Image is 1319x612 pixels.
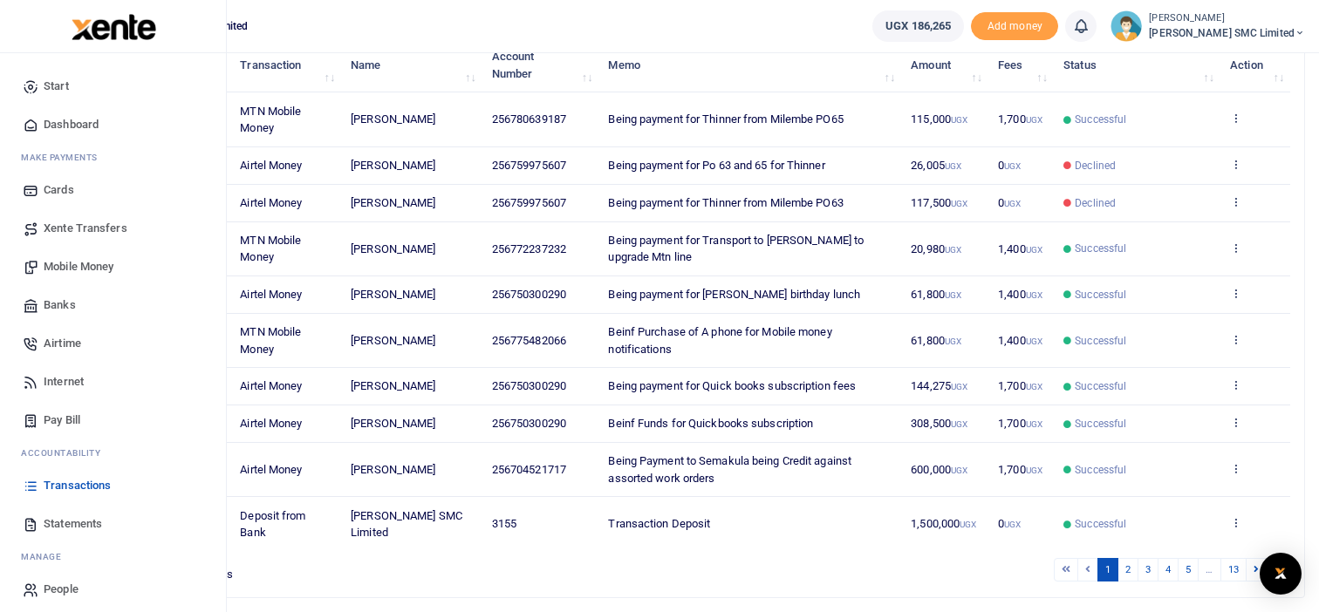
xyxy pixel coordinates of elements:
a: 2 [1117,558,1138,581]
a: Transactions [14,466,212,505]
small: UGX [1026,382,1042,391]
span: Airtime [44,335,81,352]
span: 26,005 [911,159,961,172]
span: Airtel Money [240,463,302,476]
span: 1,700 [998,463,1042,476]
span: [PERSON_NAME] [351,159,435,172]
small: UGX [951,199,967,208]
span: 115,000 [911,112,967,126]
span: Successful [1075,112,1126,127]
span: Airtel Money [240,288,302,301]
span: Being payment for Thinner from Milembe PO65 [608,112,843,126]
span: countability [34,446,100,459]
span: [PERSON_NAME] [351,463,435,476]
span: [PERSON_NAME] [351,379,435,392]
span: Being Payment to Semakula being Credit against assorted work orders [608,454,851,485]
span: Airtel Money [240,379,302,392]
th: Fees: activate to sort column ascending [988,38,1054,92]
span: 144,275 [911,379,967,392]
span: 0 [998,517,1021,530]
span: Successful [1075,241,1126,256]
span: [PERSON_NAME] [351,334,435,347]
span: [PERSON_NAME] [351,417,435,430]
span: 256704521717 [492,463,566,476]
span: Airtel Money [240,159,302,172]
span: [PERSON_NAME] [351,196,435,209]
span: 256750300290 [492,417,566,430]
span: 308,500 [911,417,967,430]
span: Pay Bill [44,411,80,429]
th: Transaction: activate to sort column ascending [230,38,341,92]
span: Internet [44,373,84,391]
a: Cards [14,171,212,209]
span: 117,500 [911,196,967,209]
span: Successful [1075,378,1126,394]
a: People [14,570,212,609]
span: 3155 [492,517,516,530]
span: MTN Mobile Money [240,105,301,135]
small: UGX [1004,199,1021,208]
span: Being payment for Transport to [PERSON_NAME] to upgrade Mtn line [608,234,864,264]
div: Showing 1 to 10 of 127 entries [81,556,578,583]
small: UGX [1026,290,1042,300]
small: UGX [1026,466,1042,475]
a: Internet [14,363,212,401]
img: logo-large [72,14,156,40]
span: 1,400 [998,288,1042,301]
small: [PERSON_NAME] [1149,11,1305,26]
span: Beinf Funds for Quickbooks subscription [608,417,813,430]
span: Being payment for Quick books subscription fees [608,379,856,392]
th: Action: activate to sort column ascending [1220,38,1290,92]
a: logo-small logo-large logo-large [70,19,156,32]
span: Statements [44,515,102,533]
span: Xente Transfers [44,220,127,237]
small: UGX [945,245,961,255]
span: [PERSON_NAME] SMC Limited [1149,25,1305,41]
th: Status: activate to sort column ascending [1054,38,1220,92]
a: 13 [1220,558,1247,581]
a: Statements [14,505,212,543]
a: Start [14,67,212,105]
small: UGX [1004,161,1021,171]
span: 61,800 [911,334,961,347]
span: Being payment for [PERSON_NAME] birthday lunch [608,288,860,301]
span: Banks [44,296,76,314]
a: Mobile Money [14,248,212,286]
li: Ac [14,439,212,466]
span: Beinf Purchase of A phone for Mobile money notifications [608,325,831,356]
small: UGX [1004,520,1021,529]
span: Being payment for Po 63 and 65 for Thinner [608,159,824,172]
a: 1 [1097,558,1118,581]
a: Banks [14,286,212,324]
span: Being payment for Thinner from Milembe PO63 [608,196,843,209]
li: Toup your wallet [971,12,1058,41]
span: UGX 186,265 [885,17,951,35]
th: Amount: activate to sort column ascending [901,38,988,92]
span: Transactions [44,477,111,494]
span: Start [44,78,69,95]
small: UGX [951,382,967,391]
li: M [14,543,212,570]
span: People [44,581,79,598]
small: UGX [1026,337,1042,346]
th: Name: activate to sort column ascending [341,38,482,92]
span: Transaction Deposit [608,517,710,530]
th: Account Number: activate to sort column ascending [482,38,599,92]
span: 600,000 [911,463,967,476]
span: Declined [1075,195,1116,211]
span: 0 [998,159,1021,172]
a: Add money [971,18,1058,31]
li: M [14,144,212,171]
span: Add money [971,12,1058,41]
small: UGX [951,419,967,429]
span: Airtel Money [240,196,302,209]
a: 5 [1178,558,1199,581]
a: 3 [1138,558,1158,581]
span: 1,700 [998,112,1042,126]
span: 256750300290 [492,288,566,301]
small: UGX [1026,115,1042,125]
span: MTN Mobile Money [240,325,301,356]
span: 256759975607 [492,159,566,172]
li: Wallet ballance [865,10,971,42]
span: 1,400 [998,334,1042,347]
